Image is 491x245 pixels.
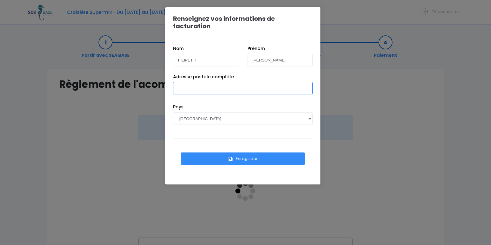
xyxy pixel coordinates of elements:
[173,45,184,52] label: Nom
[248,45,265,52] label: Prénom
[173,15,313,30] h1: Renseignez vos informations de facturation
[173,104,184,110] label: Pays
[181,152,305,165] button: Enregistrer
[173,74,234,80] label: Adresse postale complète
